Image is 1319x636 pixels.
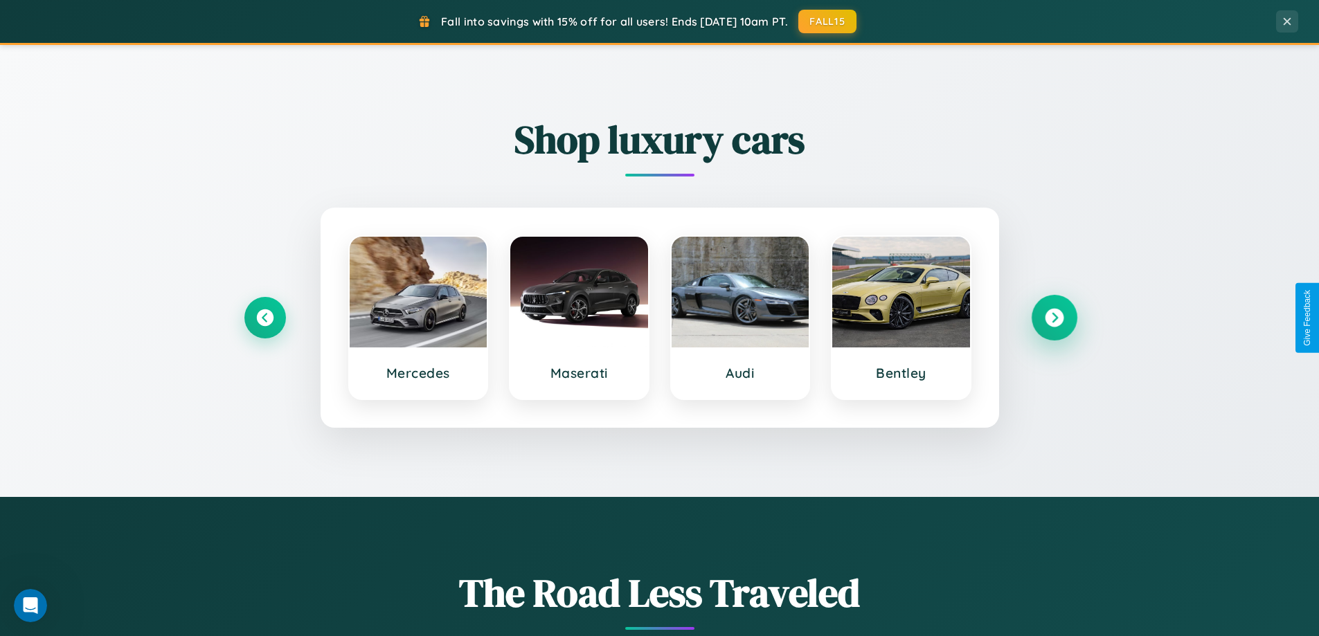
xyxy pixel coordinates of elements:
span: Fall into savings with 15% off for all users! Ends [DATE] 10am PT. [441,15,788,28]
h3: Mercedes [364,365,474,381]
button: FALL15 [798,10,856,33]
h3: Audi [685,365,796,381]
div: Give Feedback [1302,290,1312,346]
iframe: Intercom live chat [14,589,47,622]
h1: The Road Less Traveled [244,566,1075,619]
h2: Shop luxury cars [244,113,1075,166]
h3: Maserati [524,365,634,381]
h3: Bentley [846,365,956,381]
